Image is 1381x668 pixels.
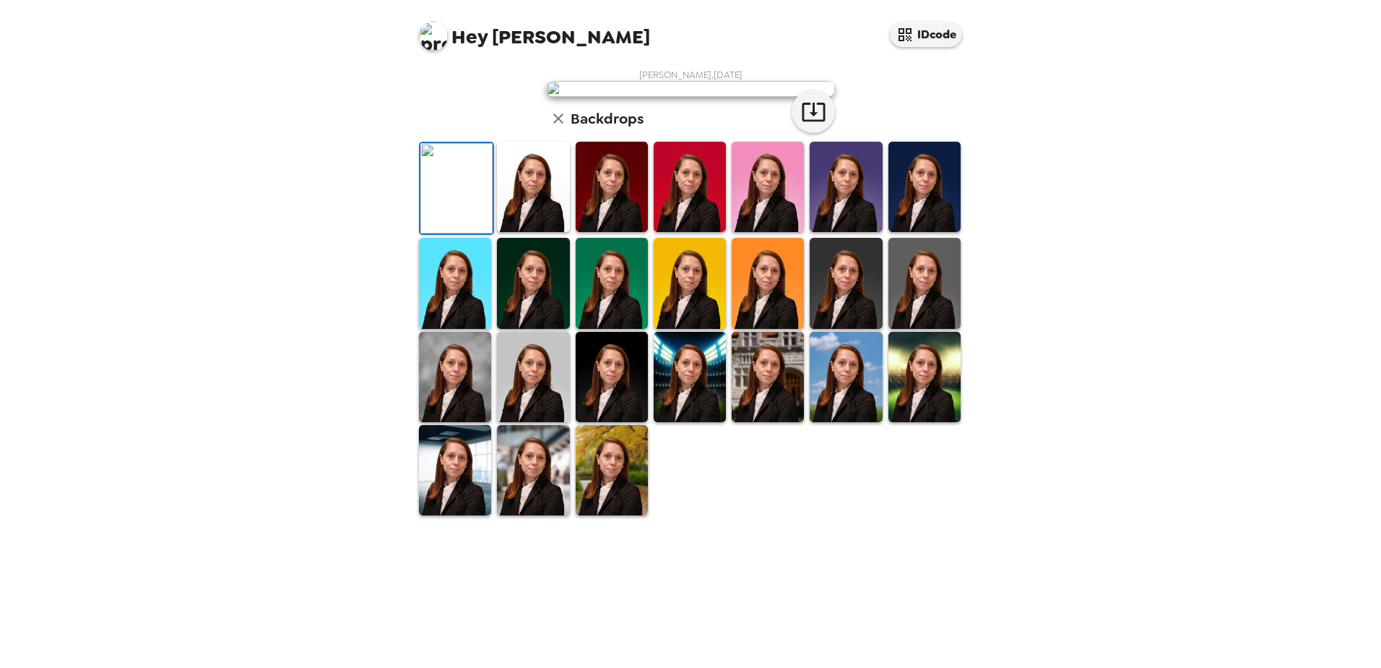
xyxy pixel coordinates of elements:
h6: Backdrops [571,107,644,130]
img: profile pic [419,22,448,51]
span: [PERSON_NAME] [419,14,650,47]
img: Original [420,143,493,234]
span: Hey [451,24,488,50]
span: [PERSON_NAME] , [DATE] [639,69,743,81]
button: IDcode [890,22,962,47]
img: user [546,81,835,97]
